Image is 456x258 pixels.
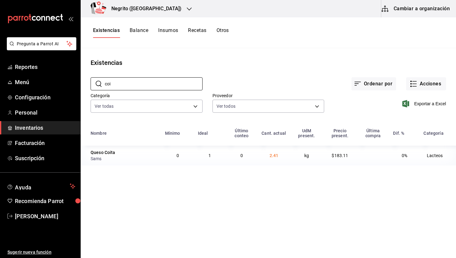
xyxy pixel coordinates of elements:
div: Sams [91,156,158,162]
span: Facturación [15,139,75,147]
span: 0% [402,153,407,158]
label: Categoría [91,93,203,98]
td: Lacteos [420,146,456,165]
span: Ver todas [95,103,114,109]
div: Mínimo [165,131,180,136]
button: Recetas [188,27,206,38]
button: Exportar a Excel [404,100,446,107]
div: UdM present. [294,128,320,138]
span: Reportes [15,63,75,71]
span: 0 [240,153,243,158]
div: Cant. actual [262,131,286,136]
a: Pregunta a Parrot AI [4,45,76,52]
div: Categoría [423,131,443,136]
span: Ayuda [15,183,67,190]
span: 2.41 [270,153,279,158]
button: Existencias [93,27,120,38]
span: Sugerir nueva función [7,249,75,256]
label: Proveedor [212,93,324,98]
div: Nombre [91,131,107,136]
button: Acciones [406,77,446,90]
div: Último conteo [229,128,254,138]
div: Existencias [91,58,122,67]
span: $183.11 [332,153,348,158]
button: Balance [130,27,148,38]
span: [PERSON_NAME] [15,212,75,220]
div: Ideal [198,131,208,136]
div: navigation tabs [93,27,229,38]
span: Ver todos [217,103,235,109]
button: open_drawer_menu [68,16,73,21]
div: Queso Coita [91,149,115,156]
button: Otros [217,27,229,38]
div: Última compra [360,128,386,138]
span: Menú [15,78,75,86]
span: Personal [15,108,75,117]
span: Pregunta a Parrot AI [17,41,67,47]
span: Suscripción [15,154,75,162]
div: Precio present. [327,128,353,138]
div: Dif. % [393,131,404,136]
span: Inventarios [15,124,75,132]
span: 1 [208,153,211,158]
h3: Negrito ([GEOGRAPHIC_DATA]) [106,5,182,12]
span: 0 [177,153,179,158]
span: Recomienda Parrot [15,197,75,205]
input: Buscar nombre de insumo [105,78,203,90]
td: kg [290,146,323,165]
button: Ordenar por [351,77,396,90]
span: Configuración [15,93,75,102]
button: Pregunta a Parrot AI [7,37,76,50]
button: Insumos [158,27,178,38]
